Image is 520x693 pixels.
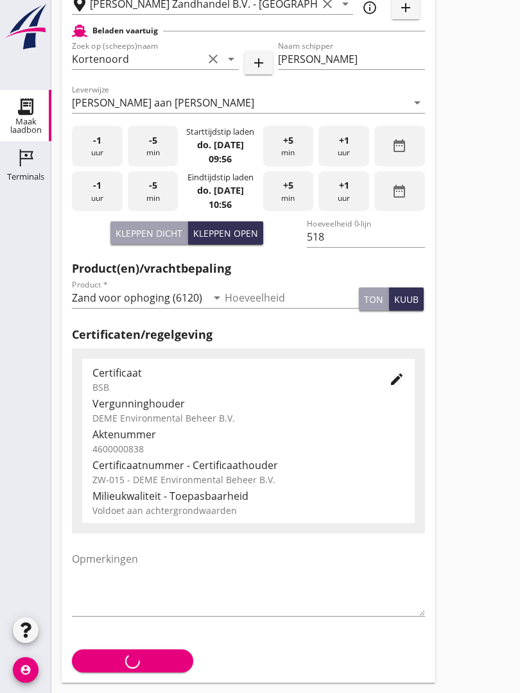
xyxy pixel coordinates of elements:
div: Starttijdstip laden [186,126,254,138]
h2: Product(en)/vrachtbepaling [72,260,425,277]
img: logo-small.a267ee39.svg [3,3,49,51]
span: -1 [93,133,101,148]
div: min [263,171,314,212]
div: 4600000838 [92,442,404,456]
div: BSB [92,381,368,394]
i: arrow_drop_down [410,95,425,110]
input: Naam schipper [278,49,425,69]
strong: 09:56 [209,153,232,165]
div: min [263,126,314,166]
div: Kleppen open [193,227,258,240]
strong: do. [DATE] [197,139,244,151]
span: -5 [149,133,157,148]
div: Certificaatnummer - Certificaathouder [92,458,404,473]
div: DEME Environmental Beheer B.V. [92,411,404,425]
i: arrow_drop_down [209,290,225,305]
i: account_circle [13,657,39,683]
div: Eindtijdstip laden [187,171,254,184]
div: ton [364,293,383,306]
input: Zoek op (scheeps)naam [72,49,203,69]
strong: do. [DATE] [197,184,244,196]
span: +5 [283,133,293,148]
button: kuub [389,287,424,311]
div: Voldoet aan achtergrondwaarden [92,504,404,517]
span: +1 [339,178,349,193]
input: Product * [72,287,207,308]
i: date_range [392,138,407,153]
i: clear [205,51,221,67]
strong: 10:56 [209,198,232,210]
span: -5 [149,178,157,193]
div: Certificaat [92,365,368,381]
span: +5 [283,178,293,193]
button: Kleppen open [188,221,263,244]
span: -1 [93,178,101,193]
button: ton [359,287,389,311]
div: uur [318,171,369,212]
button: Kleppen dicht [110,221,188,244]
textarea: Opmerkingen [72,549,425,616]
span: +1 [339,133,349,148]
i: add [251,55,266,71]
div: Milieukwaliteit - Toepasbaarheid [92,488,404,504]
div: Vergunninghouder [92,396,404,411]
div: Aktenummer [92,427,404,442]
input: Hoeveelheid 0-lijn [307,227,424,247]
input: Hoeveelheid [225,287,360,308]
i: arrow_drop_down [223,51,239,67]
div: kuub [394,293,419,306]
div: Terminals [7,173,44,181]
div: min [128,171,178,212]
i: edit [389,372,404,387]
div: min [128,126,178,166]
div: ZW-015 - DEME Environmental Beheer B.V. [92,473,404,486]
div: uur [72,171,123,212]
h2: Beladen vaartuig [92,25,158,37]
div: Kleppen dicht [116,227,182,240]
div: [PERSON_NAME] aan [PERSON_NAME] [72,97,254,108]
div: uur [318,126,369,166]
h2: Certificaten/regelgeving [72,326,425,343]
i: date_range [392,184,407,199]
div: uur [72,126,123,166]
